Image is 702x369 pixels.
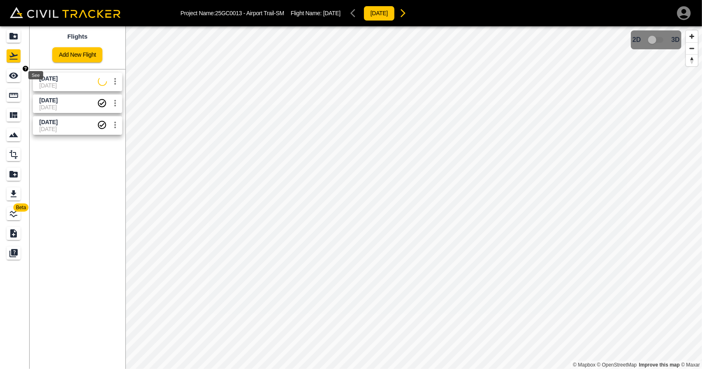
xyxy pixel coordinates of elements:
[639,362,680,368] a: Map feedback
[644,32,668,48] span: 3D model not uploaded yet
[686,30,698,42] button: Zoom in
[364,6,395,21] button: [DATE]
[573,362,595,368] a: Mapbox
[681,362,700,368] a: Maxar
[686,42,698,54] button: Zoom out
[125,26,702,369] canvas: Map
[323,10,341,16] span: [DATE]
[597,362,637,368] a: OpenStreetMap
[181,10,284,16] p: Project Name: 25GC0013 - Airport Trail-SM
[291,10,341,16] p: Flight Name:
[672,36,680,44] span: 3D
[632,36,641,44] span: 2D
[28,71,43,79] div: See
[10,7,120,18] img: Civil Tracker
[686,54,698,66] button: Reset bearing to north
